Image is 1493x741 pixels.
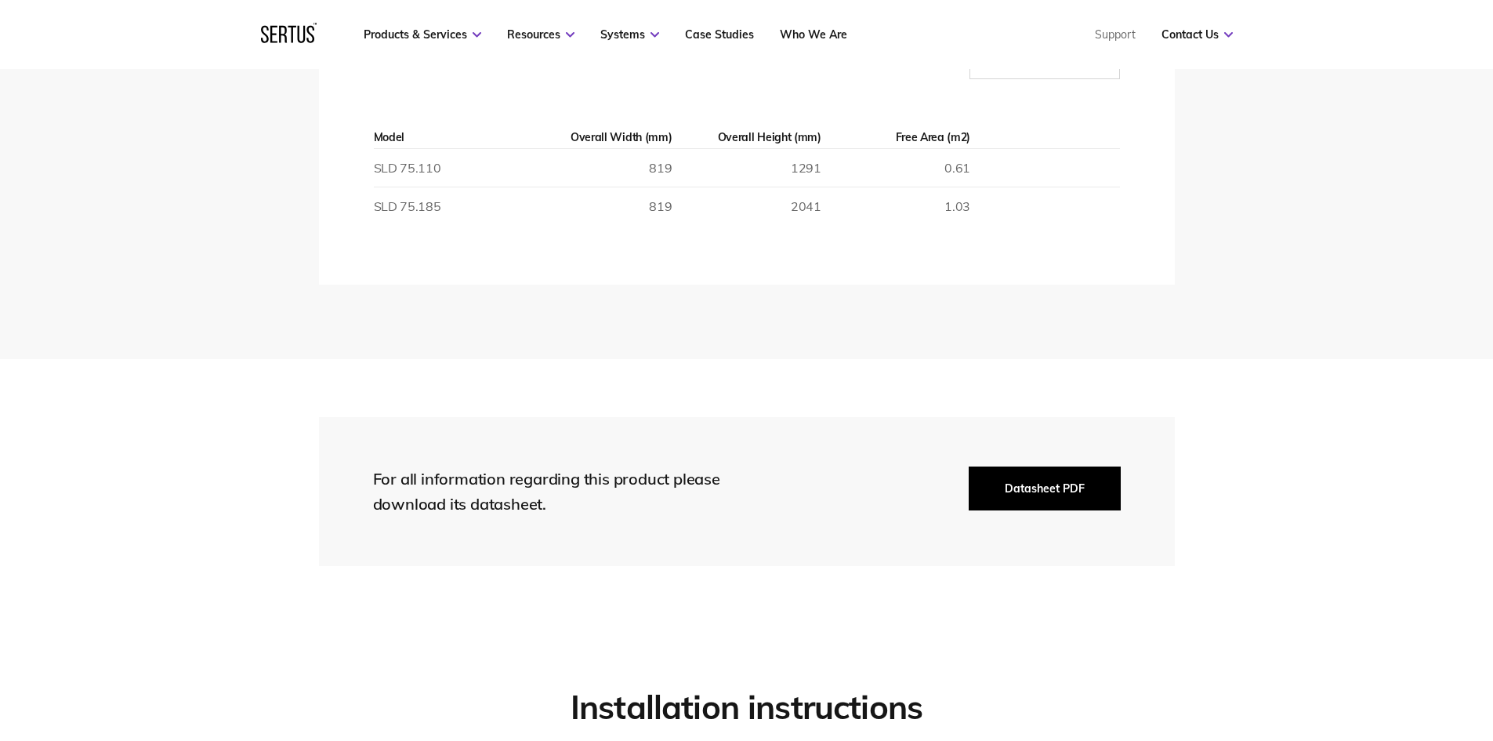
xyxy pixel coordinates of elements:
a: Systems [600,27,659,42]
td: SLD 75.110 [374,149,523,187]
td: 819 [523,149,672,187]
td: 0.61 [821,149,970,187]
td: 1291 [672,149,821,187]
button: Datasheet PDF [969,467,1121,510]
th: Model [374,126,523,149]
a: Resources [507,27,574,42]
h2: Installation instructions [319,687,1175,728]
div: For all information regarding this product please download its datasheet. [373,467,749,517]
td: 1.03 [821,187,970,226]
a: Products & Services [364,27,481,42]
td: 819 [523,187,672,226]
a: Contact Us [1161,27,1233,42]
a: Who We Are [780,27,847,42]
td: 2041 [672,187,821,226]
th: Free Area (m2) [821,126,970,149]
a: Case Studies [685,27,754,42]
th: Overall Height (mm) [672,126,821,149]
td: SLD 75.185 [374,187,523,226]
a: Support [1095,27,1136,42]
th: Overall Width (mm) [523,126,672,149]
